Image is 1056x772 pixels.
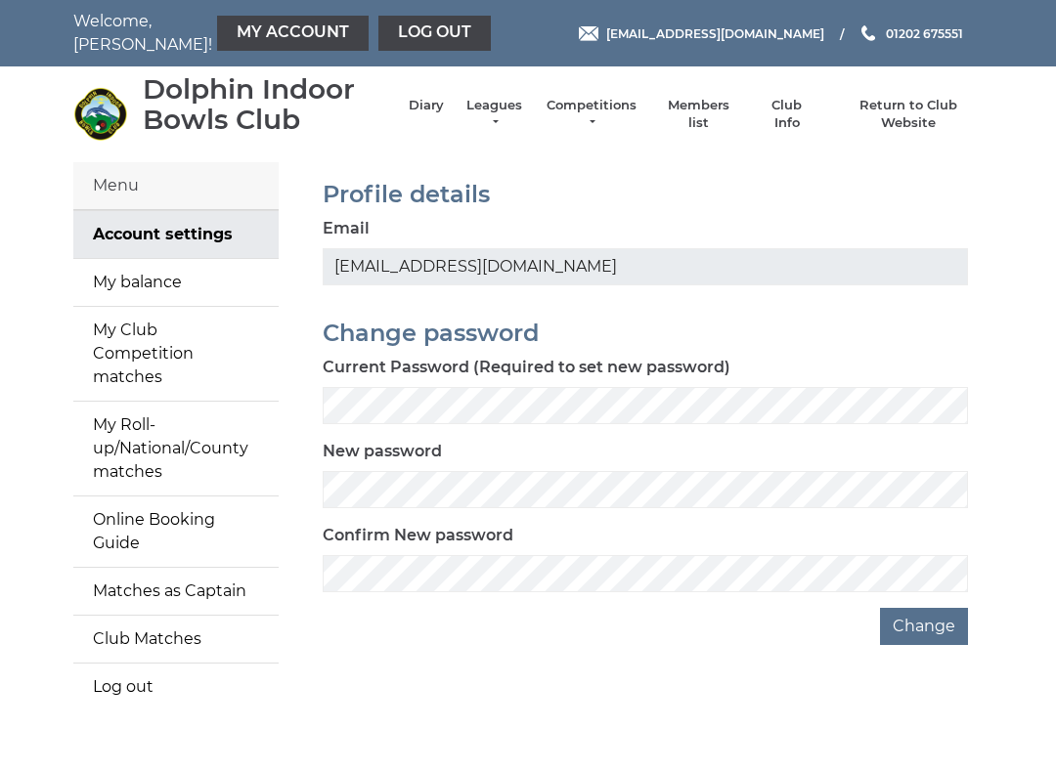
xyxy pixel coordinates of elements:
span: [EMAIL_ADDRESS][DOMAIN_NAME] [606,25,824,40]
a: Club Info [759,97,815,132]
a: Email [EMAIL_ADDRESS][DOMAIN_NAME] [579,24,824,43]
a: My Roll-up/National/County matches [73,402,279,495]
a: Diary [409,97,444,114]
a: Leagues [463,97,525,132]
a: Account settings [73,211,279,258]
h2: Profile details [323,182,968,207]
div: Dolphin Indoor Bowls Club [143,74,389,135]
label: Email [323,217,370,240]
a: Phone us 01202 675551 [858,24,963,43]
div: Menu [73,162,279,210]
a: Log out [73,664,279,710]
img: Email [579,26,598,41]
a: Return to Club Website [835,97,983,132]
img: Phone us [861,25,875,41]
label: Confirm New password [323,524,513,547]
a: Matches as Captain [73,568,279,615]
a: Members list [657,97,738,132]
nav: Welcome, [PERSON_NAME]! [73,10,435,57]
label: Current Password (Required to set new password) [323,356,730,379]
a: Online Booking Guide [73,496,279,567]
span: 01202 675551 [886,25,963,40]
a: Club Matches [73,616,279,663]
label: New password [323,440,442,463]
h2: Change password [323,321,968,346]
a: My Account [217,16,369,51]
a: My balance [73,259,279,306]
a: Log out [378,16,491,51]
a: My Club Competition matches [73,307,279,401]
img: Dolphin Indoor Bowls Club [73,87,127,141]
button: Change [880,608,968,645]
a: Competitions [545,97,638,132]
